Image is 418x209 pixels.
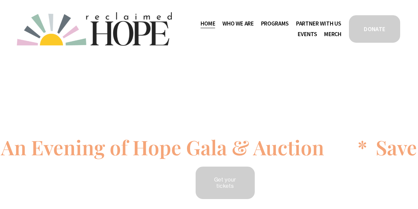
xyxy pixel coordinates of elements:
span: Partner With Us [296,19,341,28]
a: Events [298,29,317,39]
span: Programs [261,19,289,28]
span: Who We Are [222,19,254,28]
a: Get your tickets [195,166,256,200]
a: folder dropdown [261,18,289,29]
a: DONATE [348,14,401,44]
a: Merch [324,29,341,39]
a: folder dropdown [222,18,254,29]
a: folder dropdown [296,18,341,29]
img: Reclaimed Hope Initiative [17,12,172,46]
a: Home [201,18,215,29]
